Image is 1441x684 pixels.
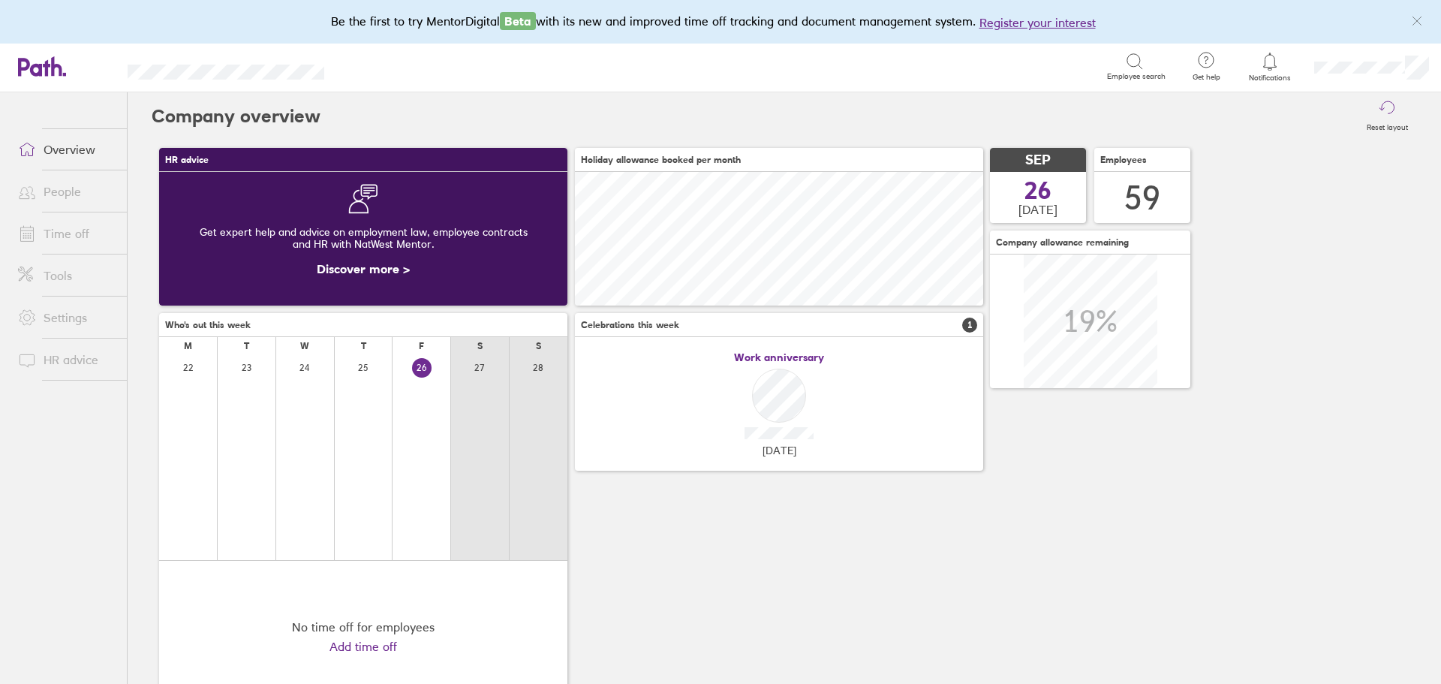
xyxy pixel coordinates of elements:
span: Get help [1182,73,1231,82]
div: T [361,341,366,351]
div: Be the first to try MentorDigital with its new and improved time off tracking and document manage... [331,12,1111,32]
span: Employees [1100,155,1147,165]
span: Employee search [1107,72,1166,81]
div: 59 [1124,179,1160,217]
div: W [300,341,309,351]
a: Tools [6,261,127,291]
span: Celebrations this week [581,320,679,330]
a: Time off [6,218,127,249]
span: Notifications [1246,74,1295,83]
a: Settings [6,303,127,333]
span: Who's out this week [165,320,251,330]
span: HR advice [165,155,209,165]
h2: Company overview [152,92,320,140]
a: People [6,176,127,206]
span: Holiday allowance booked per month [581,155,741,165]
a: HR advice [6,345,127,375]
div: S [536,341,541,351]
span: Company allowance remaining [996,237,1129,248]
span: SEP [1025,152,1051,168]
span: Work anniversary [734,351,824,363]
div: Search [365,59,403,73]
button: Reset layout [1358,92,1417,140]
div: T [244,341,249,351]
button: Register your interest [979,14,1096,32]
span: 1 [962,318,977,333]
div: Get expert help and advice on employment law, employee contracts and HR with NatWest Mentor. [171,214,555,262]
span: Beta [500,12,536,30]
div: No time off for employees [292,620,435,634]
div: S [477,341,483,351]
div: F [419,341,424,351]
a: Add time off [329,640,397,653]
span: 26 [1024,179,1051,203]
div: M [184,341,192,351]
span: [DATE] [763,444,796,457]
a: Discover more > [317,261,410,276]
label: Reset layout [1358,119,1417,132]
a: Notifications [1246,51,1295,83]
span: [DATE] [1018,203,1057,216]
a: Overview [6,134,127,164]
